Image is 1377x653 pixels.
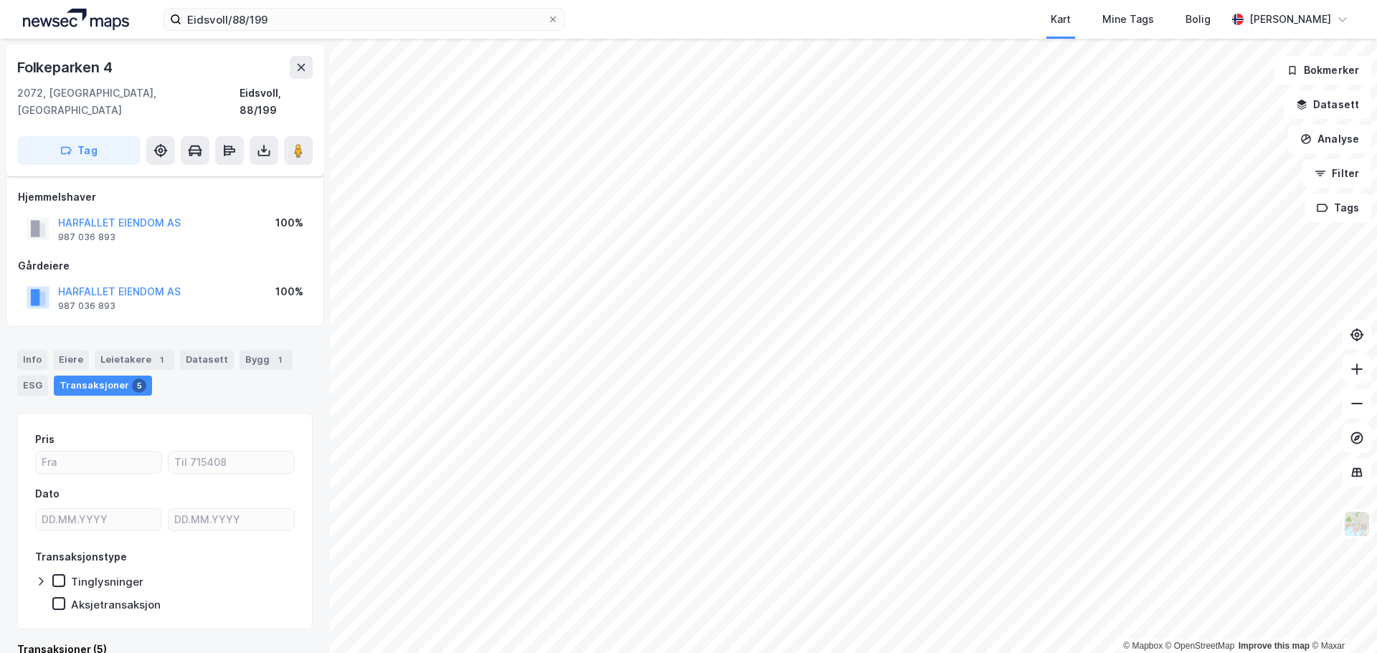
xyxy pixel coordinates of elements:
[35,431,55,448] div: Pris
[1302,159,1371,188] button: Filter
[17,56,115,79] div: Folkeparken 4
[240,85,313,119] div: Eidsvoll, 88/199
[275,214,303,232] div: 100%
[35,485,60,502] div: Dato
[169,509,294,530] input: DD.MM.YYYY
[1288,125,1371,153] button: Analyse
[1305,194,1371,222] button: Tags
[23,9,129,30] img: logo.a4113a55bc3d86da70a041830d287a7e.svg
[17,136,141,165] button: Tag
[154,353,169,367] div: 1
[18,189,312,206] div: Hjemmelshaver
[1051,11,1071,28] div: Kart
[95,350,174,370] div: Leietakere
[273,353,287,367] div: 1
[1343,510,1371,538] img: Z
[17,376,48,396] div: ESG
[54,376,152,396] div: Transaksjoner
[18,257,312,275] div: Gårdeiere
[180,350,234,370] div: Datasett
[35,548,127,566] div: Transaksjonstype
[1284,90,1371,119] button: Datasett
[58,300,115,312] div: 987 036 893
[17,85,240,119] div: 2072, [GEOGRAPHIC_DATA], [GEOGRAPHIC_DATA]
[71,575,143,588] div: Tinglysninger
[1123,641,1163,651] a: Mapbox
[36,452,161,473] input: Fra
[1305,584,1377,653] div: Kontrollprogram for chat
[275,283,303,300] div: 100%
[132,378,146,393] div: 5
[1274,56,1371,85] button: Bokmerker
[1305,584,1377,653] iframe: Chat Widget
[1102,11,1154,28] div: Mine Tags
[181,9,547,30] input: Søk på adresse, matrikkel, gårdeiere, leietakere eller personer
[36,509,161,530] input: DD.MM.YYYY
[1165,641,1235,651] a: OpenStreetMap
[53,350,89,370] div: Eiere
[1249,11,1331,28] div: [PERSON_NAME]
[58,232,115,243] div: 987 036 893
[169,452,294,473] input: Til 715408
[1186,11,1211,28] div: Bolig
[17,350,47,370] div: Info
[240,350,293,370] div: Bygg
[1239,641,1310,651] a: Improve this map
[71,598,161,611] div: Aksjetransaksjon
